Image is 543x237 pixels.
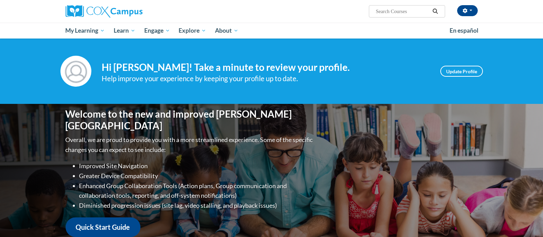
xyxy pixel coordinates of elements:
[457,5,478,16] button: Account Settings
[102,62,430,73] h4: Hi [PERSON_NAME]! Take a minute to review your profile.
[440,66,483,77] a: Update Profile
[140,23,174,39] a: Engage
[66,135,315,155] p: Overall, we are proud to provide you with a more streamlined experience. Some of the specific cha...
[174,23,211,39] a: Explore
[66,108,315,131] h1: Welcome to the new and improved [PERSON_NAME][GEOGRAPHIC_DATA]
[144,26,170,35] span: Engage
[66,217,140,237] a: Quick Start Guide
[430,7,440,15] button: Search
[516,209,538,231] iframe: Button to launch messaging window
[61,23,110,39] a: My Learning
[109,23,140,39] a: Learn
[375,7,430,15] input: Search Courses
[211,23,243,39] a: About
[79,171,315,181] li: Greater Device Compatibility
[79,201,315,211] li: Diminished progression issues (site lag, video stalling, and playback issues)
[102,73,430,84] div: Help improve your experience by keeping your profile up to date.
[445,23,483,38] a: En español
[55,23,488,39] div: Main menu
[79,181,315,201] li: Enhanced Group Collaboration Tools (Action plans, Group communication and collaboration tools, re...
[450,27,478,34] span: En español
[179,26,206,35] span: Explore
[215,26,238,35] span: About
[65,26,105,35] span: My Learning
[66,5,143,18] img: Cox Campus
[79,161,315,171] li: Improved Site Navigation
[60,56,91,87] img: Profile Image
[114,26,135,35] span: Learn
[66,5,196,18] a: Cox Campus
